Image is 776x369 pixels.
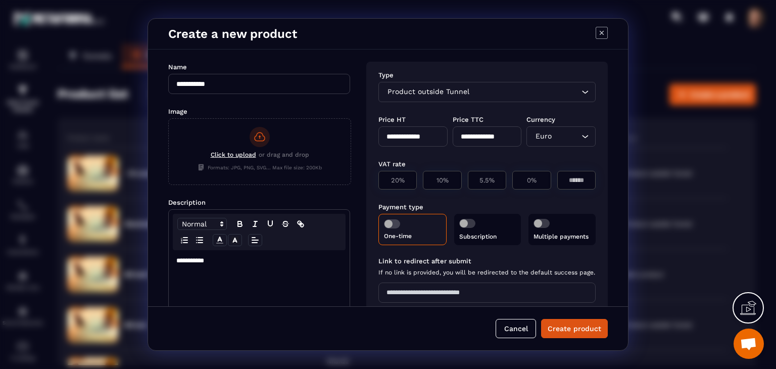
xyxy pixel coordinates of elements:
[518,176,545,184] p: 0%
[526,126,596,147] div: Search for option
[384,233,441,240] p: One-time
[526,116,555,123] label: Currency
[378,71,394,79] label: Type
[211,151,256,158] span: Click to upload
[541,319,608,338] button: Create product
[459,233,516,240] p: Subscription
[378,257,596,265] label: Link to redirect after submit
[453,116,483,123] label: Price TTC
[378,82,596,102] div: Search for option
[384,176,411,184] p: 20%
[378,203,423,211] label: Payment type
[168,199,206,206] label: Description
[533,233,591,240] p: Multiple payments
[471,86,579,98] input: Search for option
[168,27,297,41] h4: Create a new product
[533,131,554,142] span: Euro
[385,86,471,98] span: Product outside Tunnel
[168,63,187,71] label: Name
[378,116,406,123] label: Price HT
[496,319,536,338] button: Cancel
[168,108,187,115] label: Image
[554,131,579,142] input: Search for option
[378,160,406,168] label: VAT rate
[734,329,764,359] a: Mở cuộc trò chuyện
[428,176,456,184] p: 10%
[259,151,309,161] span: or drag and drop
[198,164,322,171] span: Formats: JPG, PNG, SVG... Max file size: 200Kb
[378,269,596,276] span: If no link is provided, you will be redirected to the default success page.
[473,176,501,184] p: 5.5%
